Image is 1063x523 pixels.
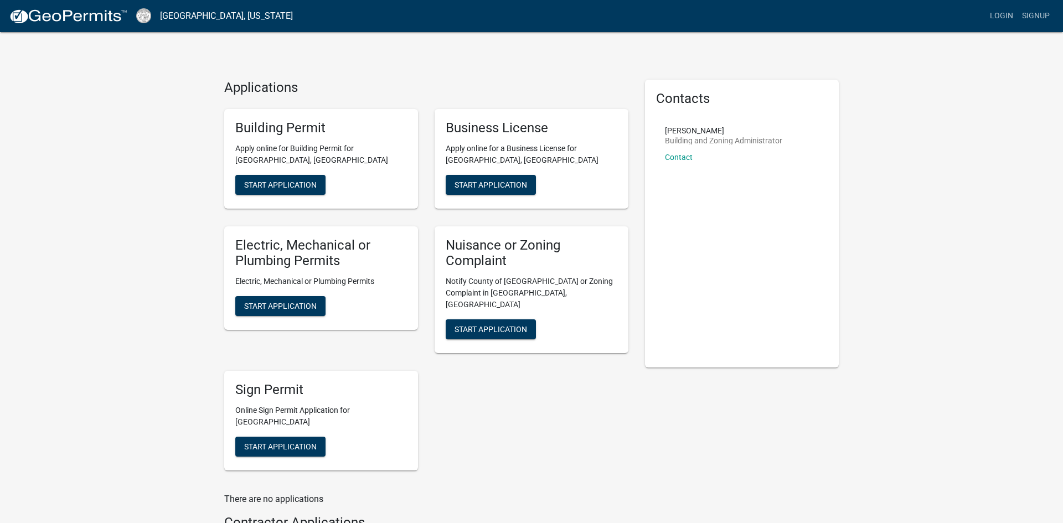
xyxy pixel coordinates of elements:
p: Online Sign Permit Application for [GEOGRAPHIC_DATA] [235,405,407,428]
h4: Applications [224,80,628,96]
p: Apply online for Building Permit for [GEOGRAPHIC_DATA], [GEOGRAPHIC_DATA] [235,143,407,166]
span: Start Application [455,180,527,189]
h5: Business License [446,120,617,136]
span: Start Application [455,325,527,334]
p: [PERSON_NAME] [665,127,782,134]
button: Start Application [235,296,326,316]
button: Start Application [446,319,536,339]
button: Start Application [235,175,326,195]
h5: Building Permit [235,120,407,136]
p: Electric, Mechanical or Plumbing Permits [235,276,407,287]
h5: Contacts [656,91,828,107]
a: Login [985,6,1018,27]
p: Building and Zoning Administrator [665,137,782,144]
p: Notify County of [GEOGRAPHIC_DATA] or Zoning Complaint in [GEOGRAPHIC_DATA], [GEOGRAPHIC_DATA] [446,276,617,310]
span: Start Application [244,302,317,310]
p: There are no applications [224,493,628,506]
h5: Electric, Mechanical or Plumbing Permits [235,237,407,270]
button: Start Application [446,175,536,195]
a: [GEOGRAPHIC_DATA], [US_STATE] [160,7,293,25]
button: Start Application [235,437,326,457]
span: Start Application [244,442,317,450]
h5: Nuisance or Zoning Complaint [446,237,617,270]
p: Apply online for a Business License for [GEOGRAPHIC_DATA], [GEOGRAPHIC_DATA] [446,143,617,166]
span: Start Application [244,180,317,189]
a: Signup [1018,6,1054,27]
a: Contact [665,153,693,162]
wm-workflow-list-section: Applications [224,80,628,479]
img: Cook County, Georgia [136,8,151,23]
h5: Sign Permit [235,382,407,398]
